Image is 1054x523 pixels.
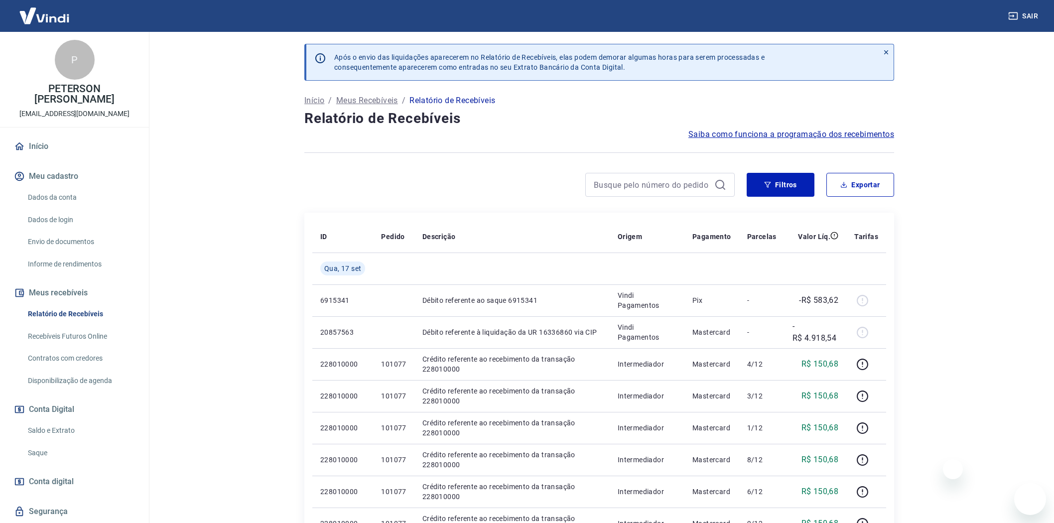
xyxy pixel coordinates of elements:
[320,327,365,337] p: 20857563
[618,423,676,433] p: Intermediador
[19,109,130,119] p: [EMAIL_ADDRESS][DOMAIN_NAME]
[24,443,137,463] a: Saque
[692,391,731,401] p: Mastercard
[24,210,137,230] a: Dados de login
[826,173,894,197] button: Exportar
[692,327,731,337] p: Mastercard
[798,232,830,242] p: Valor Líq.
[692,423,731,433] p: Mastercard
[747,487,777,497] p: 6/12
[381,487,406,497] p: 101077
[24,304,137,324] a: Relatório de Recebíveis
[381,391,406,401] p: 101077
[422,295,602,305] p: Débito referente ao saque 6915341
[747,295,777,305] p: -
[381,359,406,369] p: 101077
[747,423,777,433] p: 1/12
[618,391,676,401] p: Intermediador
[422,450,602,470] p: Crédito referente ao recebimento da transação 228010000
[24,326,137,347] a: Recebíveis Futuros Online
[422,418,602,438] p: Crédito referente ao recebimento da transação 228010000
[328,95,332,107] p: /
[12,165,137,187] button: Meu cadastro
[320,359,365,369] p: 228010000
[943,459,963,479] iframe: Fechar mensagem
[1006,7,1042,25] button: Sair
[29,475,74,489] span: Conta digital
[24,254,137,274] a: Informe de rendimentos
[747,455,777,465] p: 8/12
[792,320,838,344] p: -R$ 4.918,54
[24,348,137,369] a: Contratos com credores
[55,40,95,80] div: P
[12,135,137,157] a: Início
[24,371,137,391] a: Disponibilização de agenda
[618,487,676,497] p: Intermediador
[381,232,404,242] p: Pedido
[304,95,324,107] a: Início
[381,455,406,465] p: 101077
[24,420,137,441] a: Saldo e Extrato
[320,487,365,497] p: 228010000
[24,187,137,208] a: Dados da conta
[12,471,137,493] a: Conta digital
[801,454,839,466] p: R$ 150,68
[747,232,777,242] p: Parcelas
[422,386,602,406] p: Crédito referente ao recebimento da transação 228010000
[594,177,710,192] input: Busque pelo número do pedido
[334,52,765,72] p: Após o envio das liquidações aparecerem no Relatório de Recebíveis, elas podem demorar algumas ho...
[12,282,137,304] button: Meus recebíveis
[422,327,602,337] p: Débito referente à liquidação da UR 16336860 via CIP
[692,359,731,369] p: Mastercard
[801,486,839,498] p: R$ 150,68
[692,487,731,497] p: Mastercard
[618,359,676,369] p: Intermediador
[618,232,642,242] p: Origem
[799,294,838,306] p: -R$ 583,62
[422,482,602,502] p: Crédito referente ao recebimento da transação 228010000
[692,295,731,305] p: Pix
[12,501,137,523] a: Segurança
[320,391,365,401] p: 228010000
[747,359,777,369] p: 4/12
[320,423,365,433] p: 228010000
[801,422,839,434] p: R$ 150,68
[801,390,839,402] p: R$ 150,68
[1014,483,1046,515] iframe: Botão para abrir a janela de mensagens
[304,109,894,129] h4: Relatório de Recebíveis
[324,263,361,273] span: Qua, 17 set
[336,95,398,107] a: Meus Recebíveis
[8,84,141,105] p: PETERSON [PERSON_NAME]
[402,95,405,107] p: /
[24,232,137,252] a: Envio de documentos
[422,232,456,242] p: Descrição
[747,327,777,337] p: -
[688,129,894,140] a: Saiba como funciona a programação dos recebimentos
[381,423,406,433] p: 101077
[409,95,495,107] p: Relatório de Recebíveis
[747,391,777,401] p: 3/12
[854,232,878,242] p: Tarifas
[320,295,365,305] p: 6915341
[692,455,731,465] p: Mastercard
[618,455,676,465] p: Intermediador
[618,322,676,342] p: Vindi Pagamentos
[618,290,676,310] p: Vindi Pagamentos
[422,354,602,374] p: Crédito referente ao recebimento da transação 228010000
[320,455,365,465] p: 228010000
[320,232,327,242] p: ID
[747,173,814,197] button: Filtros
[801,358,839,370] p: R$ 150,68
[12,0,77,31] img: Vindi
[12,398,137,420] button: Conta Digital
[692,232,731,242] p: Pagamento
